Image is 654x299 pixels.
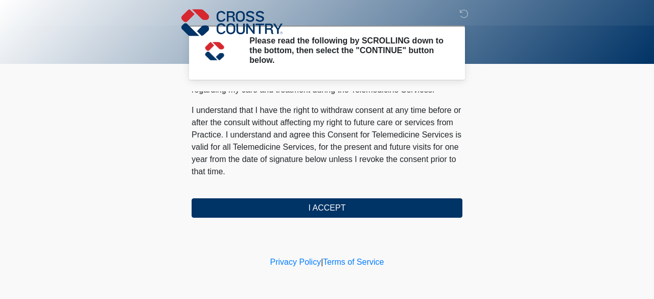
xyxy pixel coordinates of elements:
a: Terms of Service [323,258,384,266]
p: I understand that I have the right to withdraw consent at any time before or after the consult wi... [192,104,462,178]
a: | [321,258,323,266]
img: Cross Country Logo [181,8,283,37]
img: Agent Avatar [199,36,230,66]
h2: Please read the following by SCROLLING down to the bottom, then select the "CONTINUE" button below. [249,36,447,65]
button: I ACCEPT [192,198,462,218]
a: Privacy Policy [270,258,321,266]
